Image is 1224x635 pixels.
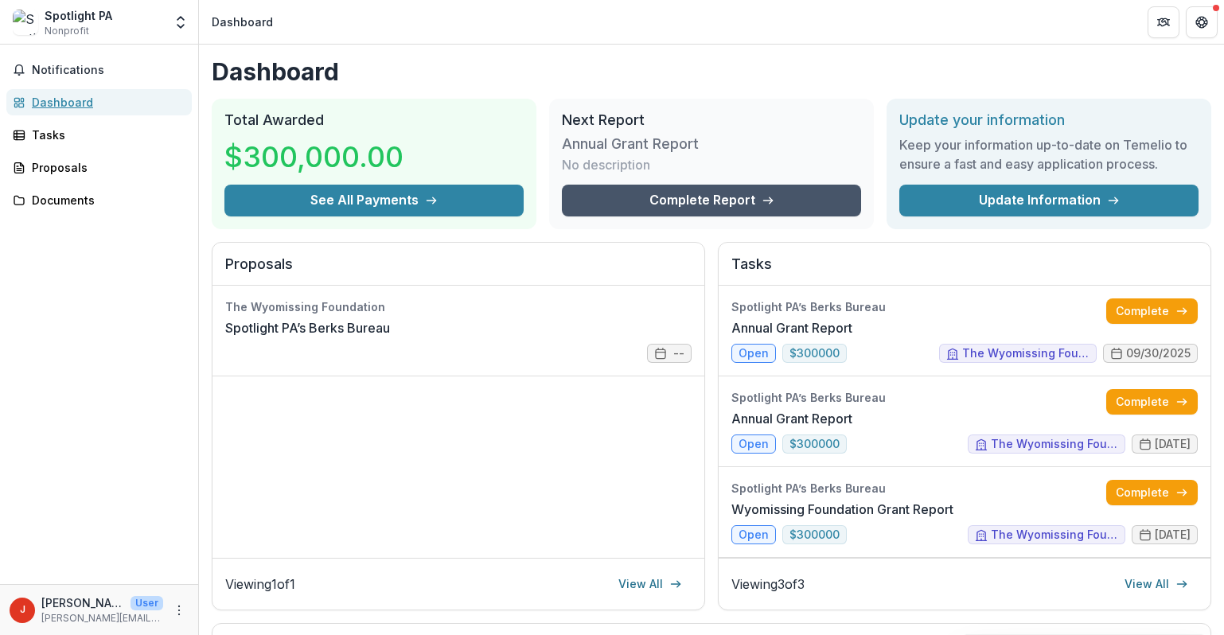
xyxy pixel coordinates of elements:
div: joanna@spotlightpa.org [20,605,25,615]
p: Viewing 1 of 1 [225,575,295,594]
h2: Proposals [225,255,692,286]
h2: Total Awarded [224,111,524,129]
button: Notifications [6,57,192,83]
h2: Tasks [731,255,1198,286]
h3: Keep your information up-to-date on Temelio to ensure a fast and easy application process. [899,135,1199,173]
a: Annual Grant Report [731,318,852,337]
a: Wyomissing Foundation Grant Report [731,500,953,519]
a: Proposals [6,154,192,181]
a: Spotlight PA’s Berks Bureau [225,318,390,337]
div: Tasks [32,127,179,143]
button: Get Help [1186,6,1218,38]
a: Documents [6,187,192,213]
h2: Next Report [562,111,861,129]
h3: Annual Grant Report [562,135,699,153]
a: Complete [1106,480,1198,505]
a: Complete [1106,389,1198,415]
p: Viewing 3 of 3 [731,575,805,594]
button: Partners [1148,6,1179,38]
span: Nonprofit [45,24,89,38]
h1: Dashboard [212,57,1211,86]
div: Documents [32,192,179,208]
a: View All [1115,571,1198,597]
div: Spotlight PA [45,7,112,24]
a: Annual Grant Report [731,409,852,428]
span: Notifications [32,64,185,77]
div: Proposals [32,159,179,176]
button: Open entity switcher [170,6,192,38]
div: Dashboard [212,14,273,30]
button: More [170,601,189,620]
a: Update Information [899,185,1199,216]
a: Tasks [6,122,192,148]
a: Complete Report [562,185,861,216]
div: Dashboard [32,94,179,111]
a: Complete [1106,298,1198,324]
nav: breadcrumb [205,10,279,33]
button: See All Payments [224,185,524,216]
img: Spotlight PA [13,10,38,35]
p: [PERSON_NAME][EMAIL_ADDRESS][DOMAIN_NAME] [41,594,124,611]
h3: $300,000.00 [224,135,403,178]
a: View All [609,571,692,597]
p: User [131,596,163,610]
p: No description [562,155,650,174]
h2: Update your information [899,111,1199,129]
a: Dashboard [6,89,192,115]
p: [PERSON_NAME][EMAIL_ADDRESS][DOMAIN_NAME] [41,611,163,625]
